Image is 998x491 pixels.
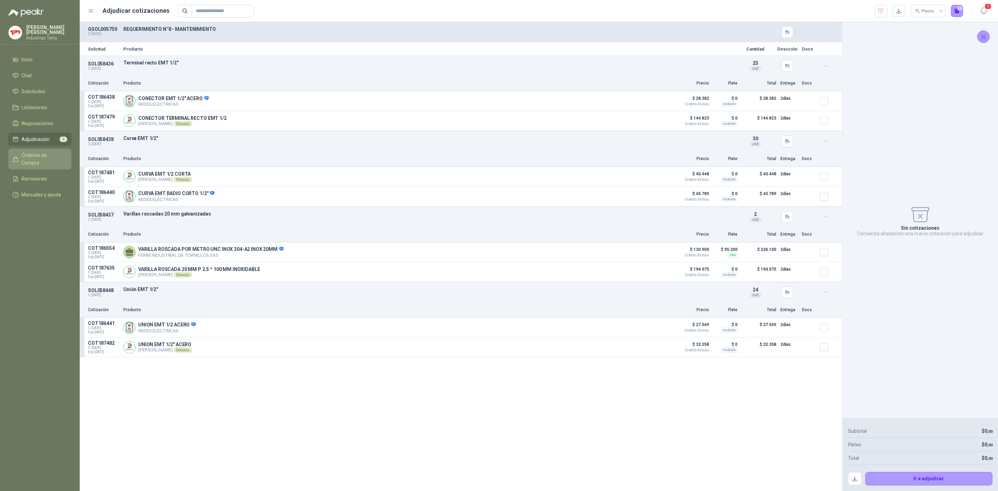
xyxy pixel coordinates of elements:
p: $ 28.382 [674,94,709,106]
span: Crédito 30 días [674,349,709,352]
span: 1 [984,3,992,10]
span: C: [DATE] [88,271,119,275]
p: 2 días [780,190,798,198]
p: REQUERIMIENTO N°8 - MANTENIMIENTO [123,26,734,32]
p: COT186440 [88,190,119,195]
a: Manuales y ayuda [8,188,71,201]
p: C: [DATE] [88,142,119,146]
p: UNION EMT 1/2 ACERO [138,322,196,328]
p: SOL058436 [88,61,119,67]
span: C: [DATE] [88,195,119,199]
span: 0 [984,442,992,447]
p: Terminal recto EMT 1/2" [123,60,734,65]
a: Inicio [8,53,71,66]
span: ,00 [987,456,992,461]
p: FERRE INDUSTRIAL DE TORNILLOS SAS [138,253,283,258]
img: Logo peakr [8,8,44,17]
p: Docs [802,156,816,162]
div: und [750,292,761,298]
span: Crédito 30 días [674,103,709,106]
p: Precio [674,156,709,162]
p: Flete [713,156,737,162]
p: Docs [802,80,816,87]
span: Crédito 30 días [674,273,709,277]
p: Total [848,454,859,462]
h1: Adjudicar cotizaciones [103,6,169,16]
p: $ 130.900 [674,245,709,257]
span: ,00 [987,429,992,434]
p: Cotización [88,307,119,313]
p: [PERSON_NAME] [138,121,227,126]
p: Producto [123,80,670,87]
span: Negociaciones [21,120,53,127]
span: C: [DATE] [88,346,119,350]
span: Crédito 30 días [674,178,709,182]
p: Unión EMT 1/2" [123,287,734,292]
p: Flete [713,80,737,87]
p: 2 días [780,265,798,273]
p: Entrega [780,307,798,313]
img: Company Logo [124,266,135,278]
p: COT187635 [88,265,119,271]
div: Precio [915,6,935,16]
p: $ 0 [713,340,737,349]
p: CURVA EMT RADIO CORTO 1/2" [138,191,215,197]
span: Crédito 30 días [674,254,709,257]
span: Adjudicación [21,135,50,143]
img: Company Logo [124,322,135,333]
p: Total [742,156,776,162]
div: Incluido [721,347,737,353]
p: [PERSON_NAME] [138,177,192,182]
span: Órdenes de Compra [21,151,65,167]
p: Curva EMT 1/2" [123,135,734,141]
p: CONECTOR EMT 1/2" ACERO [138,96,209,102]
img: Company Logo [124,115,135,126]
span: Licitaciones [21,104,47,111]
span: C: [DATE] [88,100,119,104]
p: $ 0 [713,114,737,122]
span: Exp: [DATE] [88,275,119,279]
p: $ [982,427,992,435]
p: Total [742,307,776,313]
span: Manuales y ayuda [21,191,61,199]
p: $ 0 [713,170,737,178]
a: Órdenes de Compra [8,149,71,169]
span: Exp: [DATE] [88,179,119,184]
p: $ 144.823 [742,114,776,128]
p: Docs [802,231,816,238]
p: 2 días [780,94,798,103]
p: REDES ELECTRICAS [138,328,196,333]
span: Solicitudes [21,88,45,95]
p: SOL058438 [88,137,119,142]
p: Precio [674,307,709,313]
img: Company Logo [124,171,135,182]
div: Incluido [721,272,737,278]
p: 2 días [780,340,798,349]
div: Directo [174,121,192,126]
p: 2 días [780,170,798,178]
p: REDES ELECTRICAS [138,102,209,107]
p: SOL058448 [88,288,119,293]
p: $ 28.382 [742,94,776,108]
p: Total [742,80,776,87]
a: Chat [8,69,71,82]
p: Entrega [780,231,798,238]
p: Producto [123,156,670,162]
span: 2 [754,211,757,217]
span: Crédito 30 días [674,122,709,126]
p: Varillas roscadas 20 mm galvanizadas [123,211,734,217]
p: $ 226.100 [742,245,776,259]
p: Producto [123,307,670,313]
p: $ 0 [713,190,737,198]
p: Producto [123,231,670,238]
p: C: [DATE] [88,67,119,71]
p: 2 días [780,114,798,122]
span: 4 [60,137,67,142]
span: C: [DATE] [88,326,119,330]
p: $ 27.549 [742,321,776,334]
span: Exp: [DATE] [88,350,119,354]
p: $ 0 [713,321,737,329]
p: $ 40.448 [674,170,709,182]
p: Dirección [777,47,798,51]
a: Solicitudes [8,85,71,98]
